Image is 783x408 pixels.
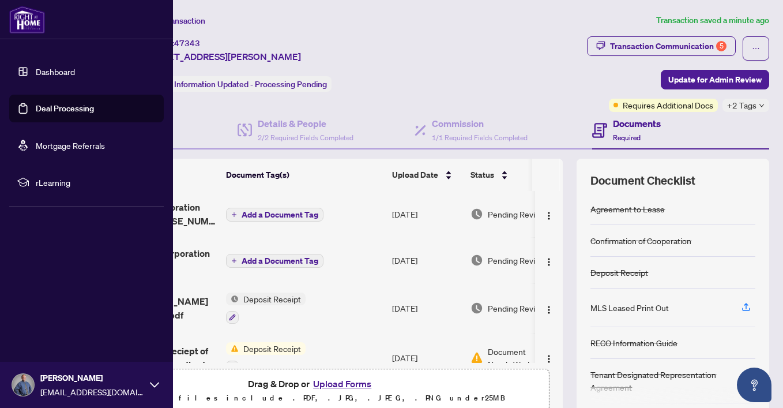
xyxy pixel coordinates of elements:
span: Deposit Receipt [239,342,306,355]
p: Supported files include .PDF, .JPG, .JPEG, .PNG under 25 MB [81,391,541,405]
button: Update for Admin Review [661,70,769,89]
div: 5 [716,41,726,51]
div: RECO Information Guide [590,336,677,349]
th: Status [466,159,564,191]
span: [STREET_ADDRESS][PERSON_NAME] [143,50,301,63]
span: Status [470,169,494,181]
img: Logo [544,211,554,220]
span: Document Needs Work [488,345,548,370]
img: Profile Icon [12,374,34,396]
img: Logo [544,257,554,267]
img: Status Icon [226,342,239,355]
span: rLearning [36,176,156,189]
span: down [759,103,765,108]
span: Drag & Drop or [248,376,375,391]
div: Status: [143,76,332,92]
img: Document Status [470,208,483,220]
span: Deposit Receipt [239,293,306,305]
span: Requires Additional Docs [623,99,713,111]
div: Deposit Receipt [590,266,648,279]
span: Pending Review [488,254,545,267]
div: MLS Leased Print Out [590,301,669,314]
span: Pending Review [488,302,545,315]
button: Status IconDeposit Receipt [226,293,306,324]
span: 1/1 Required Fields Completed [432,133,528,142]
td: [DATE] [387,283,466,333]
button: Logo [540,349,558,367]
th: Upload Date [387,159,466,191]
span: Update for Admin Review [668,70,762,89]
th: Document Tag(s) [221,159,387,191]
button: Add a Document Tag [226,254,323,268]
button: Upload Forms [310,376,375,391]
span: [EMAIL_ADDRESS][DOMAIN_NAME] [40,385,144,398]
img: Logo [544,354,554,364]
button: Status IconDeposit Receipt [226,342,306,373]
td: [DATE] [387,191,466,237]
article: Transaction saved a minute ago [656,14,769,27]
a: Deal Processing [36,103,94,114]
span: +2 Tags [727,99,756,112]
button: Logo [540,251,558,269]
button: Open asap [737,368,771,402]
h4: Commission [432,117,528,130]
div: Tenant Designated Representation Agreement [590,368,755,394]
button: Add a Document Tag [226,253,323,268]
span: plus [231,258,237,264]
h4: Details & People [258,117,353,130]
div: Confirmation of Cooperation [590,234,691,247]
button: Transaction Communication5 [587,36,736,56]
span: 47343 [174,38,200,48]
img: logo [9,6,45,33]
a: Dashboard [36,66,75,77]
span: plus [231,212,237,218]
span: Upload Date [392,169,438,181]
span: Information Updated - Processing Pending [174,79,327,89]
img: Status Icon [226,293,239,305]
button: Logo [540,205,558,223]
a: Mortgage Referrals [36,140,105,151]
span: Document Checklist [590,173,695,189]
span: 2/2 Required Fields Completed [258,133,353,142]
img: Document Status [470,302,483,315]
button: Add a Document Tag [226,208,323,222]
button: Add a Document Tag [226,207,323,222]
span: [PERSON_NAME] [40,372,144,384]
img: Document Status [470,254,483,267]
span: Add a Document Tag [242,211,318,219]
div: Agreement to Lease [590,203,665,215]
h4: Documents [613,117,661,130]
span: Pending Review [488,208,545,220]
div: Transaction Communication [610,37,726,55]
span: Add a Document Tag [242,257,318,265]
td: [DATE] [387,237,466,283]
span: ellipsis [752,44,760,53]
img: Logo [544,305,554,315]
img: Document Status [470,351,483,364]
span: View Transaction [144,16,205,26]
span: Required [613,133,641,142]
td: [DATE] [387,333,466,383]
button: Logo [540,299,558,317]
